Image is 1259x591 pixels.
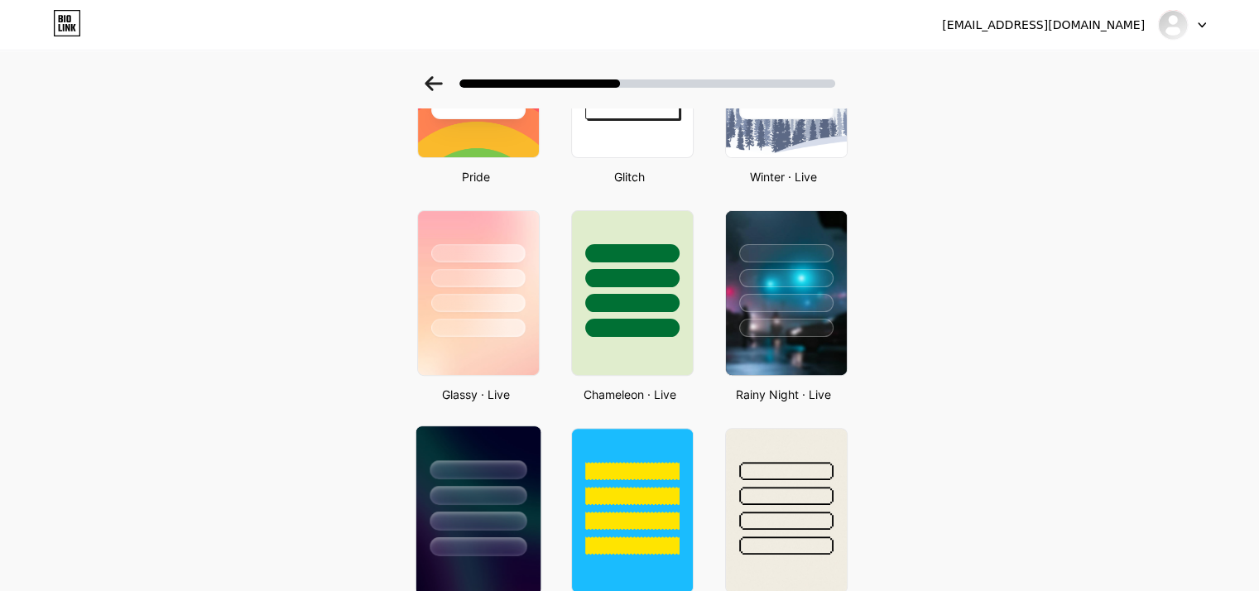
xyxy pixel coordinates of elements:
[566,386,694,403] div: Chameleon · Live
[1157,9,1189,41] img: jeidvine
[720,386,848,403] div: Rainy Night · Live
[720,168,848,185] div: Winter · Live
[942,17,1145,34] div: [EMAIL_ADDRESS][DOMAIN_NAME]
[412,386,540,403] div: Glassy · Live
[566,168,694,185] div: Glitch
[412,168,540,185] div: Pride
